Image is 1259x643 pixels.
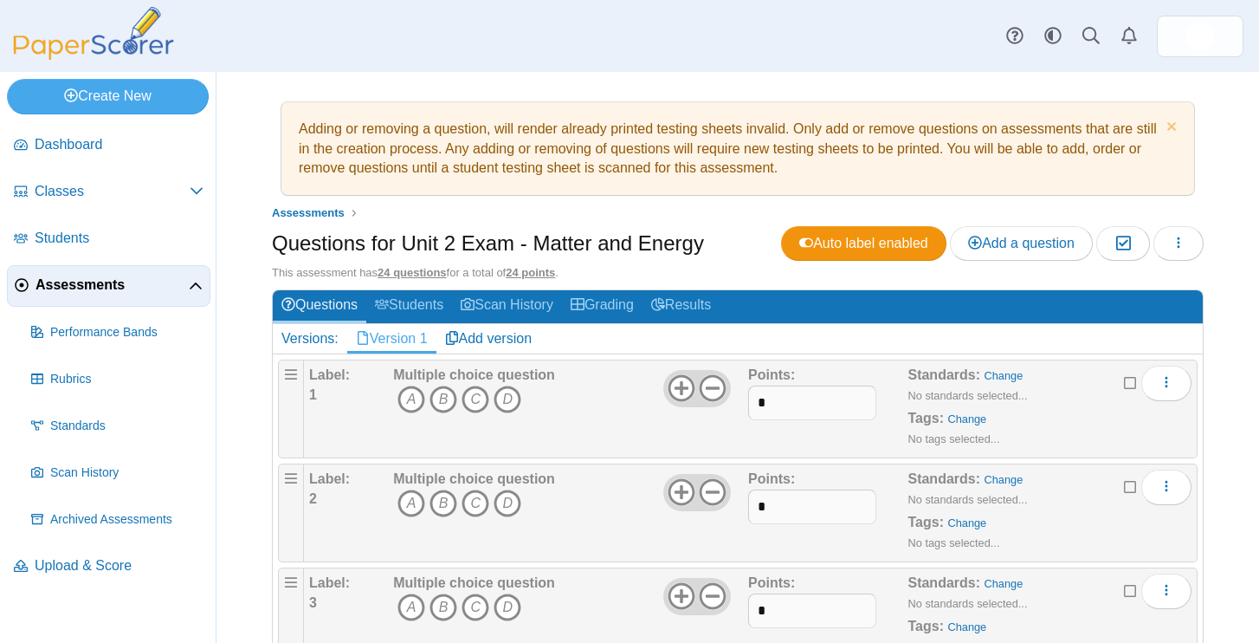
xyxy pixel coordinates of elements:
a: Questions [273,290,366,322]
span: Assessments [272,206,345,219]
small: No standards selected... [907,493,1027,506]
a: PaperScorer [7,48,180,62]
b: Tags: [907,619,943,633]
span: Standards [50,418,203,435]
span: Auto label enabled [799,236,928,250]
b: Tags: [907,411,943,425]
span: Students [35,229,203,248]
a: Alerts [1110,17,1148,55]
a: Auto label enabled [781,226,946,261]
span: Kimberly Cruz [1186,23,1214,50]
i: C [462,490,489,517]
b: Tags: [907,515,943,529]
a: Students [366,290,452,322]
span: Assessments [36,276,189,295]
b: 2 [309,491,317,506]
a: Add a question [950,226,1093,261]
b: Points: [748,367,795,382]
span: Upload & Score [35,556,203,575]
a: Results [642,290,720,322]
button: More options [1141,366,1191,400]
b: Standards: [907,471,980,486]
a: Dismiss notice [1162,120,1177,138]
button: More options [1141,470,1191,504]
i: B [429,386,457,413]
small: No tags selected... [907,536,999,549]
u: 24 questions [378,266,446,279]
i: C [462,386,489,413]
a: Change [985,369,1023,382]
b: Label: [309,575,350,590]
div: Drag handle [278,360,304,458]
div: Drag handle [278,464,304,562]
img: ps.2Abe0tv1YKQIoKM2 [1186,23,1214,50]
a: Classes [7,172,210,213]
button: More options [1141,574,1191,608]
a: Standards [24,406,210,447]
span: Scan History [50,464,203,482]
i: D [494,594,521,621]
span: Dashboard [35,135,203,154]
a: Change [985,577,1023,590]
i: D [494,490,521,517]
a: ps.2Abe0tv1YKQIoKM2 [1157,16,1243,57]
i: C [462,594,489,621]
i: A [397,594,425,621]
small: No standards selected... [907,597,1027,610]
a: Change [947,412,986,425]
b: Label: [309,471,350,486]
span: Archived Assessments [50,511,203,529]
b: Label: [309,367,350,382]
span: Add a question [968,236,1075,250]
i: A [397,386,425,413]
small: No standards selected... [907,389,1027,402]
div: Adding or removing a question, will render already printed testing sheets invalid. Only add or re... [290,111,1185,186]
b: Multiple choice question [393,575,555,590]
u: 24 points [506,266,555,279]
a: Create New [7,79,209,114]
span: Performance Bands [50,324,203,341]
span: Classes [35,182,190,201]
img: PaperScorer [7,7,180,60]
a: Dashboard [7,125,210,166]
a: Grading [562,290,642,322]
i: A [397,490,425,517]
a: Change [947,516,986,529]
span: Rubrics [50,371,203,388]
div: Versions: [273,324,347,354]
a: Add version [436,324,541,354]
a: Archived Assessments [24,499,210,541]
a: Scan History [24,452,210,494]
a: Change [947,620,986,633]
a: Students [7,218,210,260]
a: Assessments [268,203,349,224]
div: This assessment has for a total of . [272,265,1204,281]
a: Version 1 [347,324,436,354]
b: 1 [309,387,317,402]
b: 3 [309,595,317,610]
b: Multiple choice question [393,367,555,382]
i: B [429,594,457,621]
i: B [429,490,457,517]
b: Standards: [907,367,980,382]
b: Multiple choice question [393,471,555,486]
a: Change [985,473,1023,486]
b: Points: [748,471,795,486]
b: Points: [748,575,795,590]
a: Scan History [452,290,562,322]
a: Performance Bands [24,312,210,354]
i: D [494,386,521,413]
a: Assessments [7,265,210,307]
h1: Questions for Unit 2 Exam - Matter and Energy [272,229,704,258]
b: Standards: [907,575,980,590]
small: No tags selected... [907,432,999,445]
a: Rubrics [24,359,210,400]
a: Upload & Score [7,546,210,588]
